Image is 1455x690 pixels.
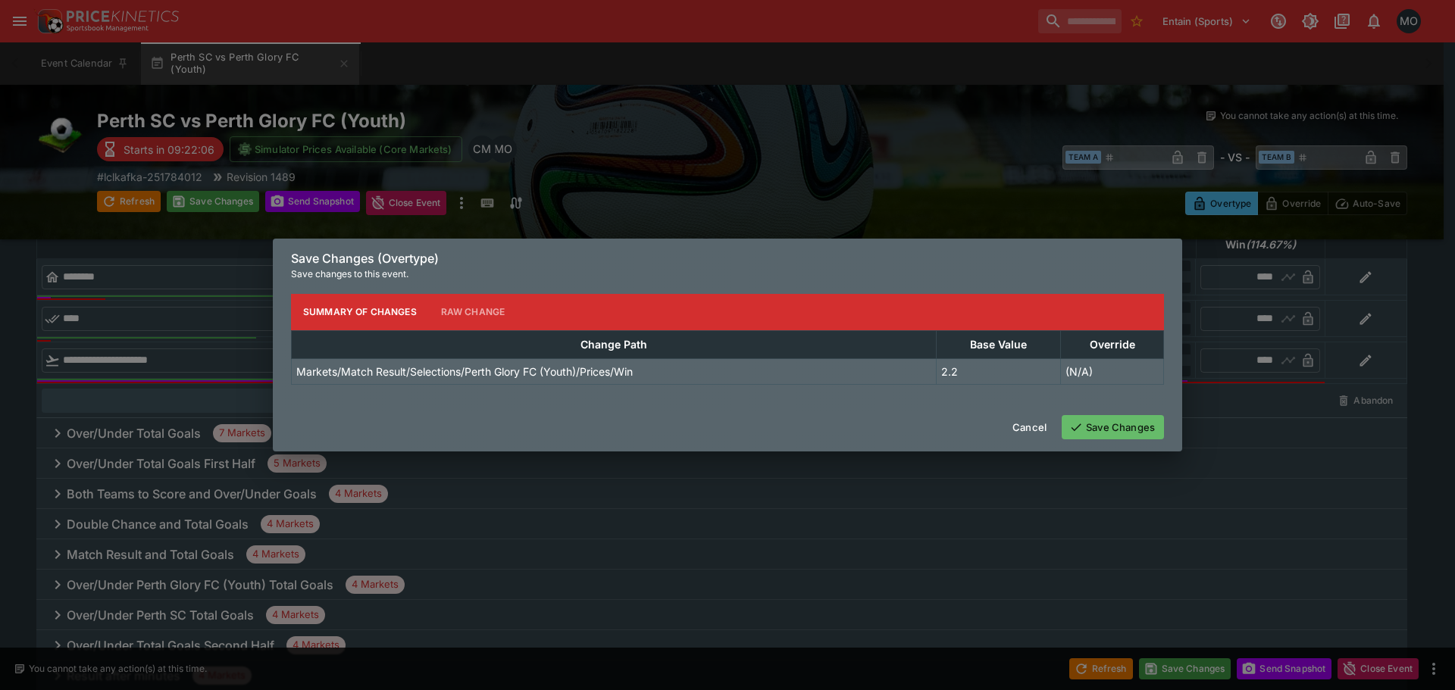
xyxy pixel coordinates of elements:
[1062,415,1164,439] button: Save Changes
[937,358,1061,384] td: 2.2
[1061,358,1164,384] td: (N/A)
[296,364,633,379] p: Markets/Match Result/Selections/Perth Glory FC (Youth)/Prices/Win
[292,330,937,358] th: Change Path
[291,294,429,330] button: Summary of Changes
[937,330,1061,358] th: Base Value
[1061,330,1164,358] th: Override
[291,251,1164,267] h6: Save Changes (Overtype)
[1003,415,1056,439] button: Cancel
[291,267,1164,282] p: Save changes to this event.
[429,294,518,330] button: Raw Change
